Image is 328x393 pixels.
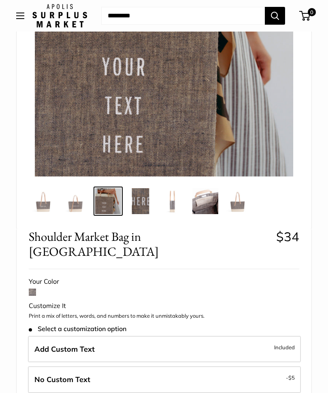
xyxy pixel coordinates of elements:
[94,187,123,216] a: description_Classic Chambray on the Original Market Bag for the first time.
[63,188,89,214] img: description_Adjustable soft leather handle
[126,187,155,216] a: description_A close up of our first Chambray Jute Bag
[191,187,220,216] a: Shoulder Market Bag in Chambray
[30,188,56,214] img: description_Our first Chambray Shoulder Market Bag
[265,7,285,25] button: Search
[32,4,87,28] img: Apolis: Surplus Market
[160,188,186,214] img: description_Side view of the Shoulder Market Bag
[158,187,187,216] a: description_Side view of the Shoulder Market Bag
[29,325,126,333] span: Select a customization option
[276,229,299,244] span: $34
[274,342,295,352] span: Included
[28,336,301,363] label: Add Custom Text
[192,188,218,214] img: Shoulder Market Bag in Chambray
[300,11,310,21] a: 0
[225,188,251,214] img: Shoulder Market Bag in Chambray
[95,188,121,214] img: description_Classic Chambray on the Original Market Bag for the first time.
[223,187,252,216] a: Shoulder Market Bag in Chambray
[28,366,301,393] label: Leave Blank
[16,13,24,19] button: Open menu
[34,375,90,384] span: No Custom Text
[308,8,316,16] span: 0
[29,187,58,216] a: description_Our first Chambray Shoulder Market Bag
[29,229,270,259] span: Shoulder Market Bag in [GEOGRAPHIC_DATA]
[29,312,299,320] p: Print a mix of letters, words, and numbers to make it unmistakably yours.
[288,374,295,381] span: $5
[61,187,90,216] a: description_Adjustable soft leather handle
[101,7,265,25] input: Search...
[29,276,299,288] div: Your Color
[34,344,95,354] span: Add Custom Text
[29,300,299,312] div: Customize It
[286,373,295,382] span: -
[128,188,153,214] img: description_A close up of our first Chambray Jute Bag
